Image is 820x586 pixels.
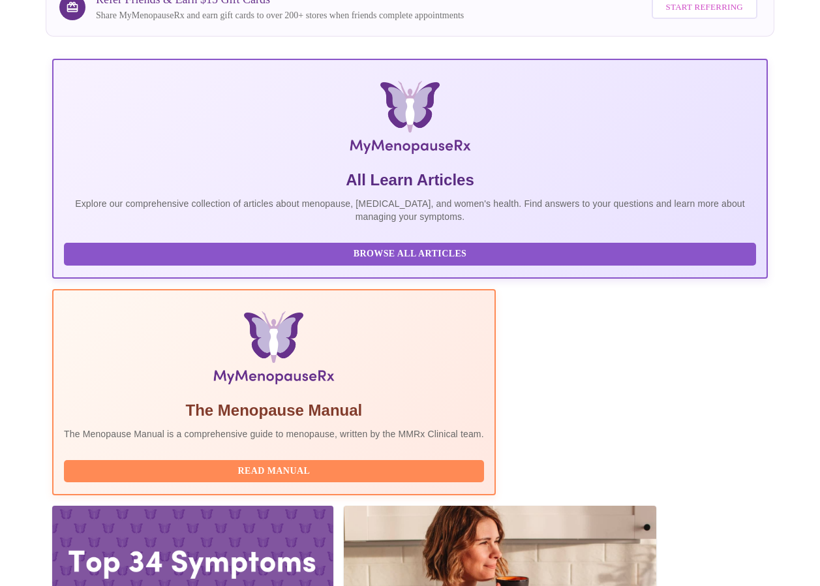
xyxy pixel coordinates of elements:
[64,427,484,440] p: The Menopause Manual is a comprehensive guide to menopause, written by the MMRx Clinical team.
[64,465,487,476] a: Read Manual
[64,170,756,191] h5: All Learn Articles
[77,463,471,480] span: Read Manual
[77,246,743,262] span: Browse All Articles
[64,243,756,266] button: Browse All Articles
[172,81,648,159] img: MyMenopauseRx Logo
[96,9,464,22] p: Share MyMenopauseRx and earn gift cards to over 200+ stores when friends complete appointments
[64,247,759,258] a: Browse All Articles
[64,400,484,421] h5: The Menopause Manual
[130,311,417,390] img: Menopause Manual
[64,197,756,223] p: Explore our comprehensive collection of articles about menopause, [MEDICAL_DATA], and women's hea...
[64,460,484,483] button: Read Manual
